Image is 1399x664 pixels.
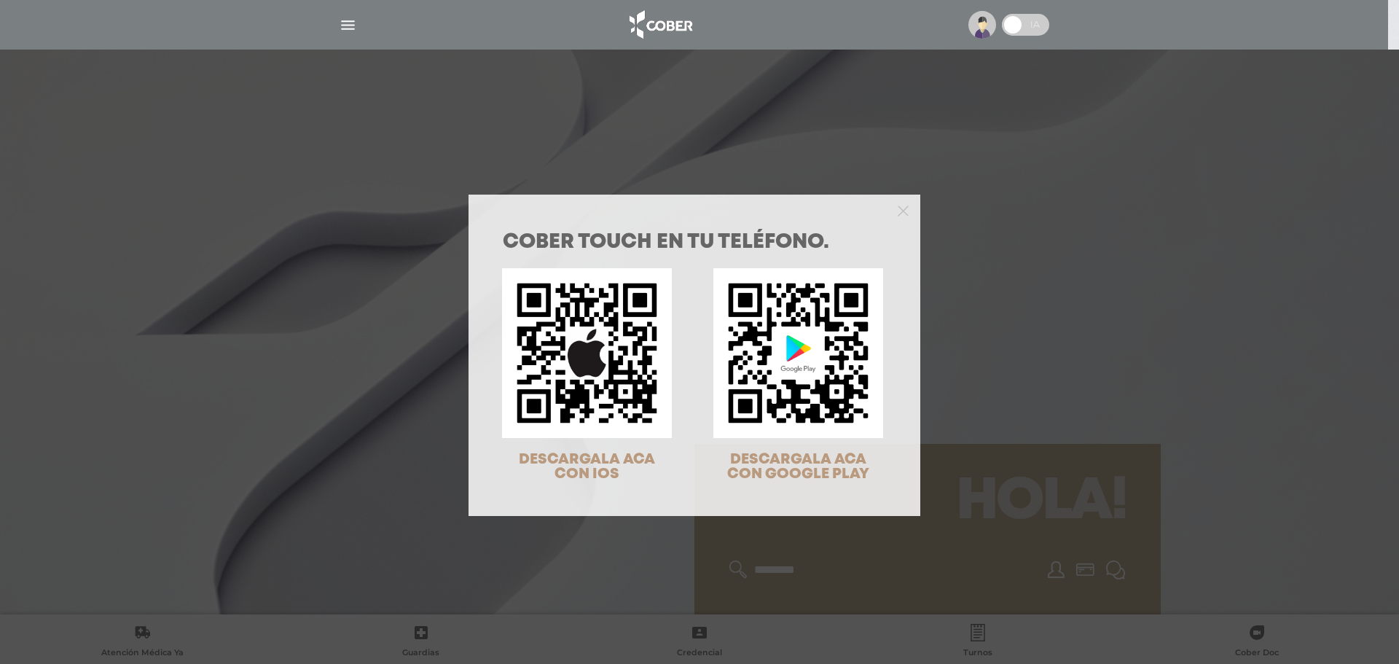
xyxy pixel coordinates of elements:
[713,268,883,438] img: qr-code
[519,453,655,481] span: DESCARGALA ACA CON IOS
[502,268,672,438] img: qr-code
[503,233,886,253] h1: COBER TOUCH en tu teléfono.
[727,453,869,481] span: DESCARGALA ACA CON GOOGLE PLAY
[898,203,909,216] button: Close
